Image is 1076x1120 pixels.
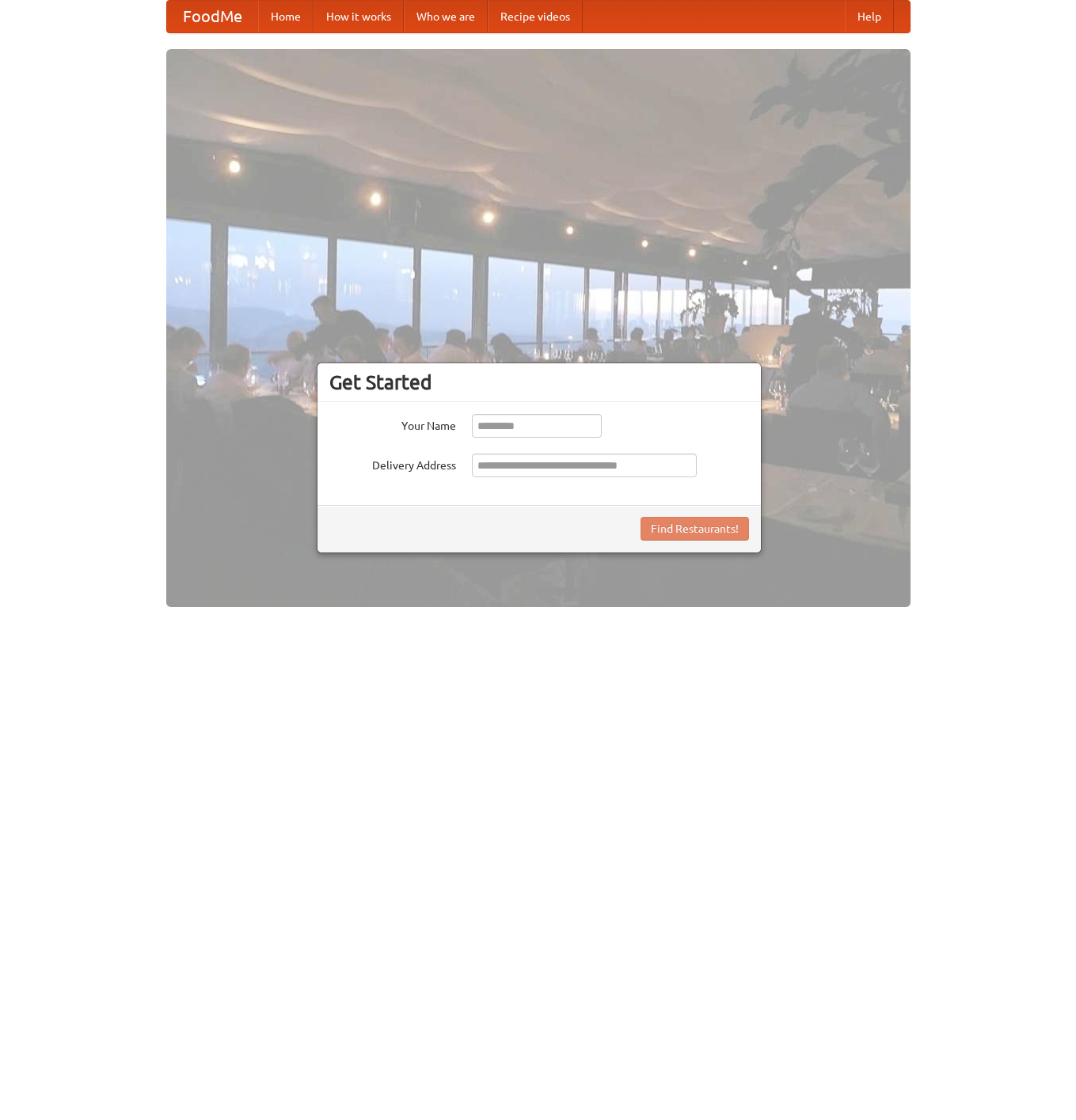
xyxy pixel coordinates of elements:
[167,1,258,32] a: FoodMe
[404,1,488,32] a: Who we are
[845,1,894,32] a: Help
[314,1,404,32] a: How it works
[329,370,749,394] h3: Get Started
[488,1,583,32] a: Recipe videos
[258,1,314,32] a: Home
[329,454,456,473] label: Delivery Address
[641,517,749,541] button: Find Restaurants!
[329,414,456,434] label: Your Name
